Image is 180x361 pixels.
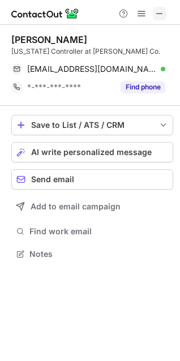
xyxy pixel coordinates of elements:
span: Send email [31,175,74,184]
img: ContactOut v5.3.10 [11,7,79,20]
button: Find work email [11,224,173,239]
button: Reveal Button [121,81,165,93]
button: Add to email campaign [11,196,173,217]
div: Save to List / ATS / CRM [31,121,153,130]
span: Add to email campaign [31,202,121,211]
button: save-profile-one-click [11,115,173,135]
span: [EMAIL_ADDRESS][DOMAIN_NAME] [27,64,157,74]
div: [US_STATE] Controller at [PERSON_NAME] Co. [11,46,173,57]
span: AI write personalized message [31,148,152,157]
div: [PERSON_NAME] [11,34,87,45]
button: AI write personalized message [11,142,173,162]
button: Notes [11,246,173,262]
button: Send email [11,169,173,190]
span: Find work email [29,226,169,237]
span: Notes [29,249,169,259]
